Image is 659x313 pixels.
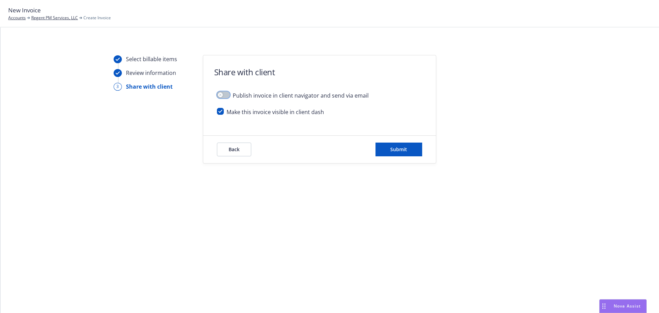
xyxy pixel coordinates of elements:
[126,82,173,91] div: Share with client
[214,66,275,78] h1: Share with client
[227,108,324,116] span: Make this invoice visible in client dash
[114,83,122,91] div: 3
[31,15,78,21] a: Regent PM Services, LLC
[8,6,41,15] span: New Invoice
[390,146,407,153] span: Submit
[229,146,240,153] span: Back
[126,55,177,63] div: Select billable items
[375,143,422,156] button: Submit
[217,143,251,156] button: Back
[233,91,369,100] span: Publish invoice in client navigator and send via email
[83,15,111,21] span: Create Invoice
[126,69,176,77] div: Review information
[599,299,647,313] button: Nova Assist
[600,300,608,313] div: Drag to move
[614,303,641,309] span: Nova Assist
[8,15,26,21] a: Accounts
